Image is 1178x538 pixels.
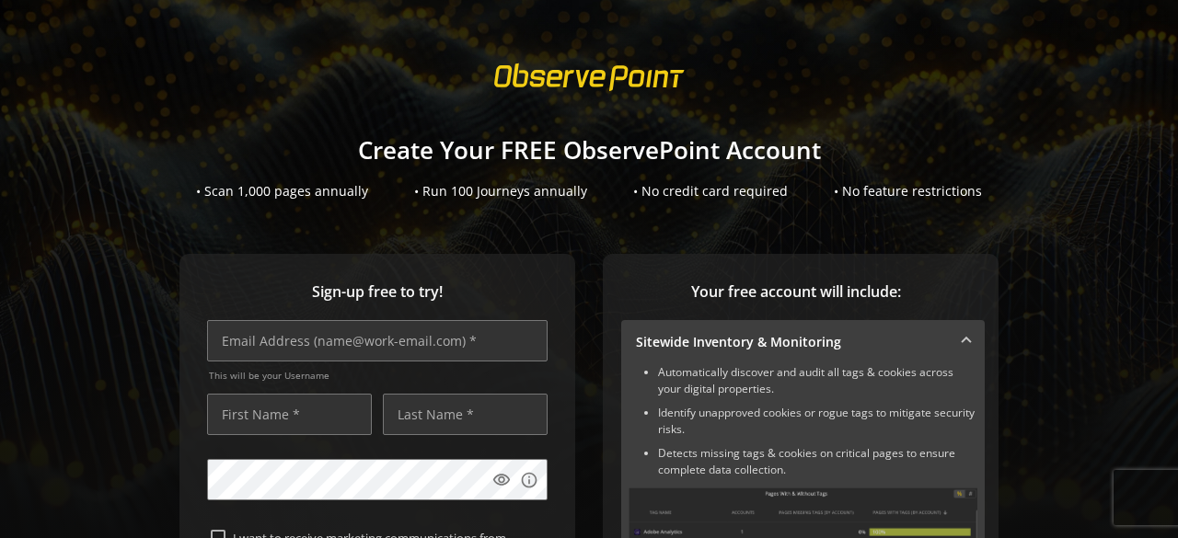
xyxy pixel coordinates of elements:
[209,369,548,382] span: This will be your Username
[621,281,971,303] span: Your free account will include:
[196,182,368,200] div: • Scan 1,000 pages annually
[383,394,548,435] input: Last Name *
[520,471,538,489] mat-icon: info
[633,182,788,200] div: • No credit card required
[658,364,977,397] li: Automatically discover and audit all tags & cookies across your digital properties.
[658,405,977,438] li: Identify unapproved cookies or rogue tags to mitigate security risks.
[207,394,372,435] input: First Name *
[414,182,587,200] div: • Run 100 Journeys annually
[636,333,948,351] mat-panel-title: Sitewide Inventory & Monitoring
[207,320,548,361] input: Email Address (name@work-email.com) *
[658,445,977,478] li: Detects missing tags & cookies on critical pages to ensure complete data collection.
[834,182,982,200] div: • No feature restrictions
[621,320,985,364] mat-expansion-panel-header: Sitewide Inventory & Monitoring
[207,281,548,303] span: Sign-up free to try!
[492,471,511,489] mat-icon: visibility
